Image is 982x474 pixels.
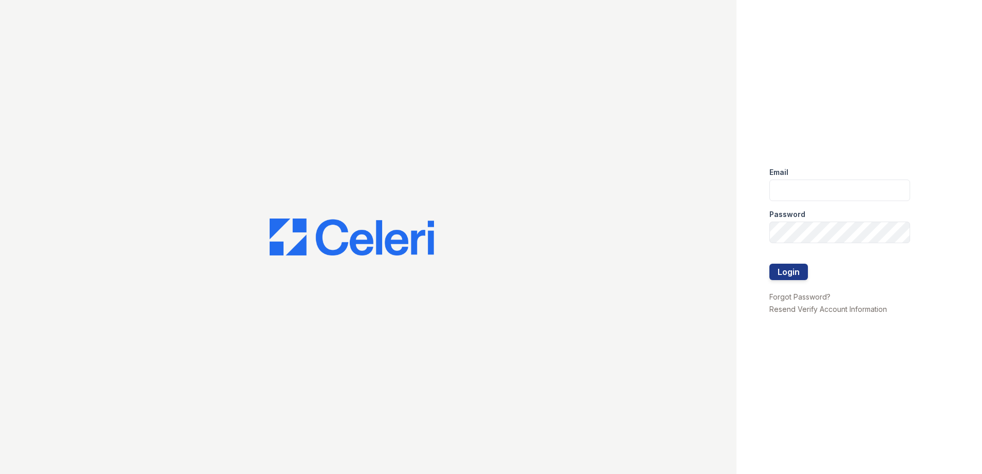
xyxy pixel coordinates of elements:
[769,305,887,313] a: Resend Verify Account Information
[769,167,788,177] label: Email
[769,264,808,280] button: Login
[769,209,805,220] label: Password
[769,292,830,301] a: Forgot Password?
[270,219,434,255] img: CE_Logo_Blue-a8612792a0a2168367f1c8372b55b34899dd931a85d93a1a3d3e32e68fde9ad4.png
